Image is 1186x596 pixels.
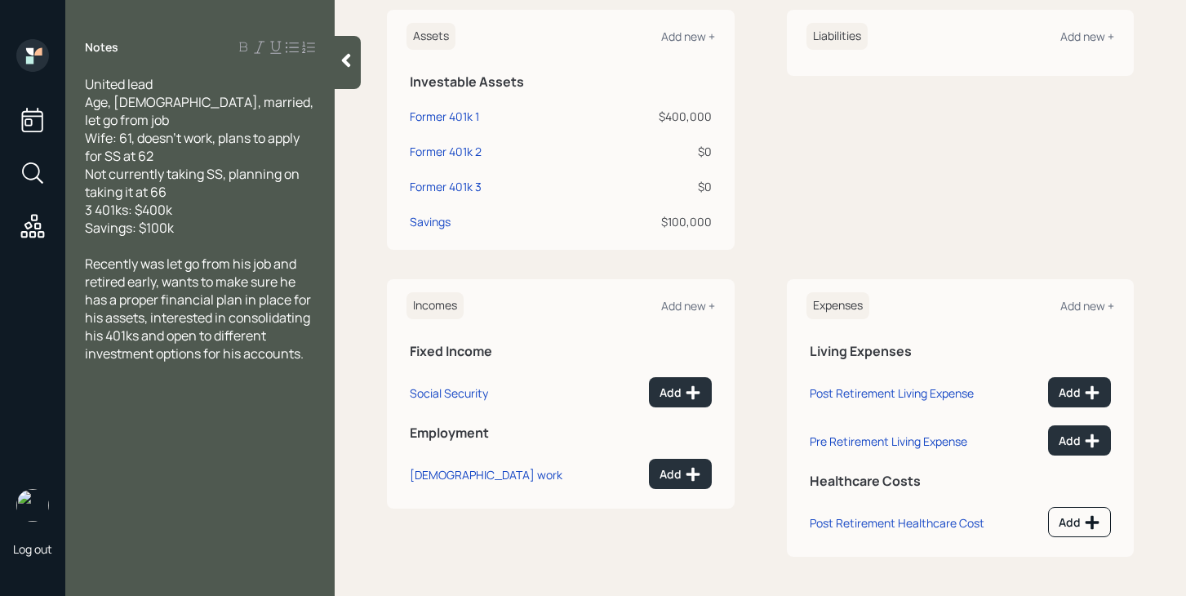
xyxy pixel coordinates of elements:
[649,459,712,489] button: Add
[410,178,482,195] div: Former 401k 3
[649,377,712,407] button: Add
[406,292,464,319] h6: Incomes
[810,434,967,449] div: Pre Retirement Living Expense
[406,23,455,50] h6: Assets
[410,385,488,401] div: Social Security
[810,474,1112,489] h5: Healthcare Costs
[661,29,715,44] div: Add new +
[660,466,701,483] div: Add
[1048,507,1111,537] button: Add
[1060,298,1114,314] div: Add new +
[1059,385,1100,401] div: Add
[661,298,715,314] div: Add new +
[584,178,711,195] div: $0
[1048,377,1111,407] button: Add
[410,467,562,483] div: [DEMOGRAPHIC_DATA] work
[410,213,451,230] div: Savings
[584,213,711,230] div: $100,000
[410,425,712,441] h5: Employment
[410,74,712,90] h5: Investable Assets
[410,344,712,359] h5: Fixed Income
[810,344,1112,359] h5: Living Expenses
[16,489,49,522] img: michael-russo-headshot.png
[1048,425,1111,456] button: Add
[1059,514,1100,531] div: Add
[1059,433,1100,449] div: Add
[85,75,316,237] span: United lead Age, [DEMOGRAPHIC_DATA], married, let go from job Wife: 61, doesn't work, plans to ap...
[660,385,701,401] div: Add
[806,23,868,50] h6: Liabilities
[410,143,482,160] div: Former 401k 2
[810,515,984,531] div: Post Retirement Healthcare Cost
[1060,29,1114,44] div: Add new +
[13,541,52,557] div: Log out
[584,108,711,125] div: $400,000
[806,292,869,319] h6: Expenses
[85,39,118,56] label: Notes
[584,143,711,160] div: $0
[85,255,313,362] span: Recently was let go from his job and retired early, wants to make sure he has a proper financial ...
[410,108,479,125] div: Former 401k 1
[810,385,974,401] div: Post Retirement Living Expense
